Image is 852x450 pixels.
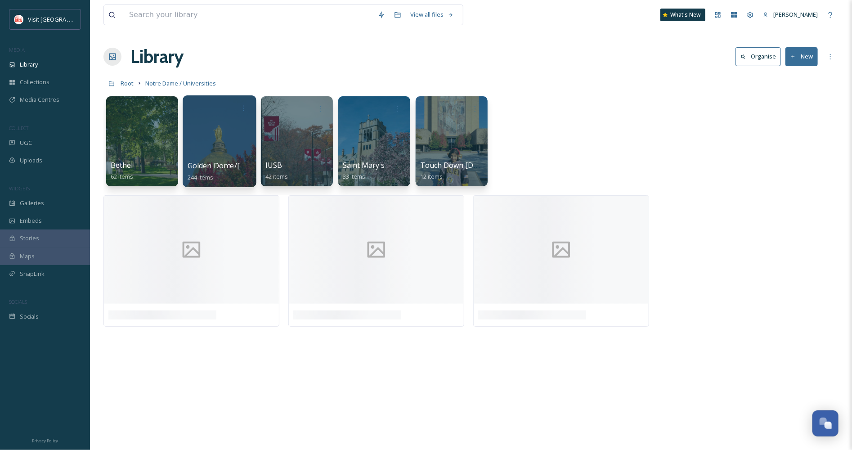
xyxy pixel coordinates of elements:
[111,172,133,180] span: 62 items
[188,162,311,181] a: Golden Dome/[GEOGRAPHIC_DATA]244 items
[735,47,785,66] a: Organise
[785,47,818,66] button: New
[20,60,38,69] span: Library
[9,46,25,53] span: MEDIA
[9,125,28,131] span: COLLECT
[121,78,134,89] a: Root
[20,156,42,165] span: Uploads
[111,160,133,170] span: Bethel
[758,6,822,23] a: [PERSON_NAME]
[812,410,839,436] button: Open Chat
[20,95,59,104] span: Media Centres
[145,78,216,89] a: Notre Dame / Universities
[20,139,32,147] span: UGC
[406,6,458,23] a: View all files
[343,172,365,180] span: 33 items
[20,312,39,321] span: Socials
[188,161,311,171] span: Golden Dome/[GEOGRAPHIC_DATA]
[28,15,98,23] span: Visit [GEOGRAPHIC_DATA]
[14,15,23,24] img: vsbm-stackedMISH_CMYKlogo2017.jpg
[32,438,58,444] span: Privacy Policy
[420,172,443,180] span: 12 items
[20,199,44,207] span: Galleries
[130,43,184,70] a: Library
[265,160,282,170] span: IUSB
[343,160,385,170] span: Saint Mary's
[32,435,58,445] a: Privacy Policy
[420,161,589,180] a: Touch Down [DEMOGRAPHIC_DATA]/Notre Dame12 items
[420,160,589,170] span: Touch Down [DEMOGRAPHIC_DATA]/Notre Dame
[343,161,385,180] a: Saint Mary's33 items
[20,252,35,261] span: Maps
[188,173,214,181] span: 244 items
[20,216,42,225] span: Embeds
[20,270,45,278] span: SnapLink
[9,298,27,305] span: SOCIALS
[125,5,373,25] input: Search your library
[111,161,133,180] a: Bethel62 items
[265,172,288,180] span: 42 items
[773,10,818,18] span: [PERSON_NAME]
[735,47,781,66] button: Organise
[9,185,30,192] span: WIDGETS
[660,9,705,21] a: What's New
[121,79,134,87] span: Root
[20,78,49,86] span: Collections
[145,79,216,87] span: Notre Dame / Universities
[265,161,288,180] a: IUSB42 items
[20,234,39,243] span: Stories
